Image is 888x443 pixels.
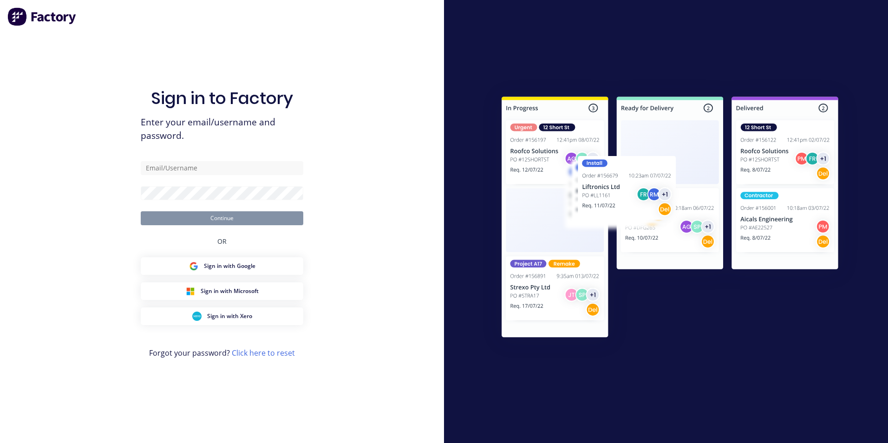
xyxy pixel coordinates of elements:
span: Forgot your password? [149,347,295,358]
span: Sign in with Xero [207,312,252,320]
button: Xero Sign inSign in with Xero [141,307,303,325]
img: Sign in [481,78,859,359]
span: Sign in with Microsoft [201,287,259,295]
h1: Sign in to Factory [151,88,293,108]
a: Click here to reset [232,348,295,358]
button: Continue [141,211,303,225]
span: Enter your email/username and password. [141,116,303,143]
img: Microsoft Sign in [186,287,195,296]
input: Email/Username [141,161,303,175]
button: Google Sign inSign in with Google [141,257,303,275]
img: Google Sign in [189,261,198,271]
button: Microsoft Sign inSign in with Microsoft [141,282,303,300]
img: Xero Sign in [192,312,202,321]
div: OR [217,225,227,257]
img: Factory [7,7,77,26]
span: Sign in with Google [204,262,255,270]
